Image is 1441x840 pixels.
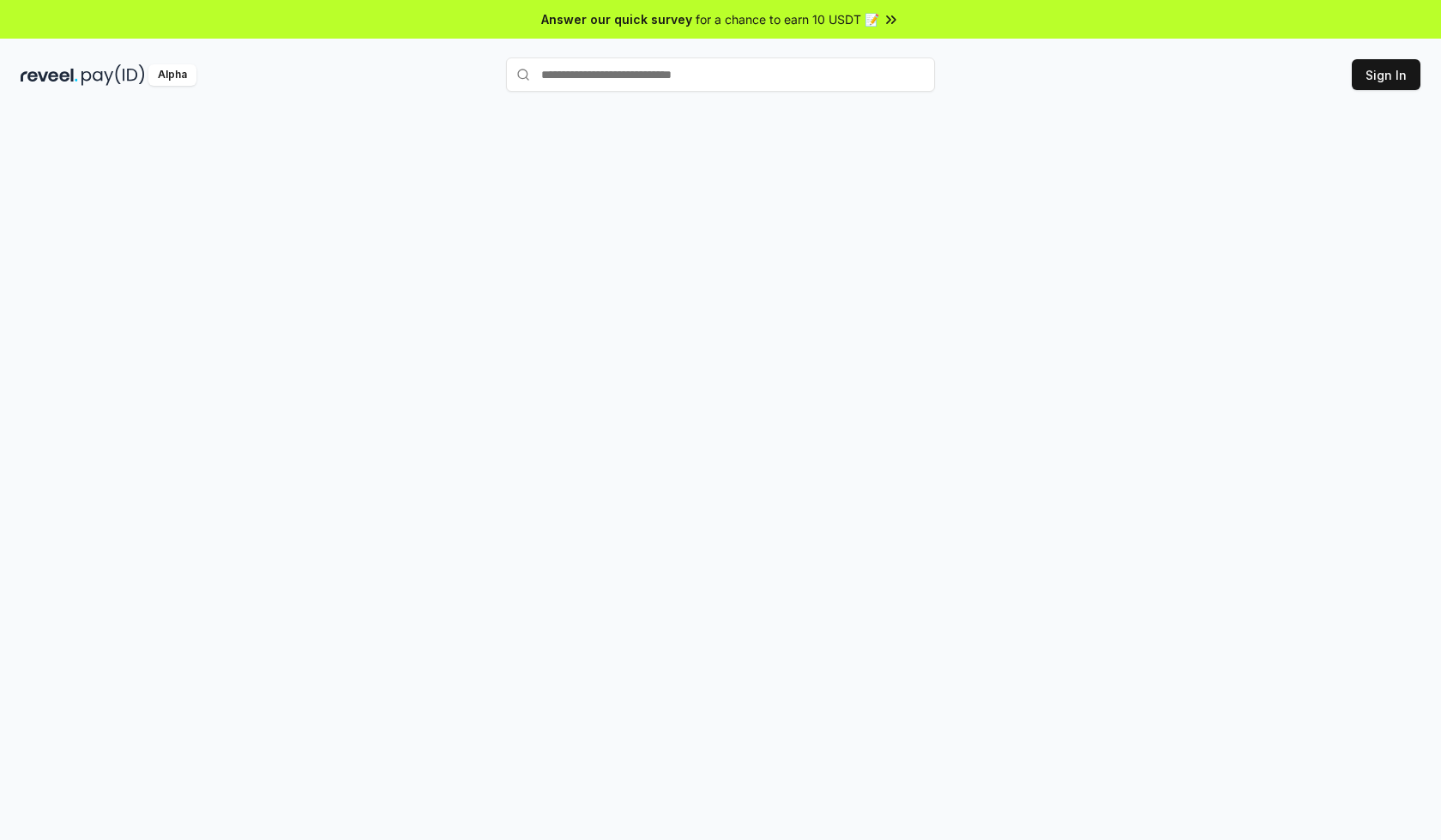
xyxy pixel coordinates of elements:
[81,64,145,86] img: pay_id
[1352,59,1420,90] button: Sign In
[541,10,692,28] span: Answer our quick survey
[21,64,78,86] img: reveel_dark
[696,10,879,28] span: for a chance to earn 10 USDT 📝
[148,64,196,86] div: Alpha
